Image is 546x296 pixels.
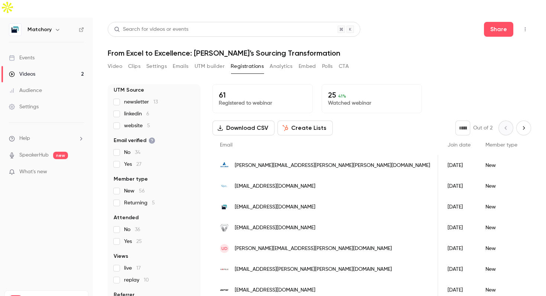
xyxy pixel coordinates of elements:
span: [EMAIL_ADDRESS][DOMAIN_NAME] [235,224,315,232]
button: Clips [128,60,140,72]
div: New [478,176,525,197]
li: help-dropdown-opener [9,135,84,142]
p: Registered to webinar [219,99,306,107]
span: Views [114,253,128,260]
span: [PERSON_NAME][EMAIL_ADDRESS][PERSON_NAME][DOMAIN_NAME] [235,245,392,253]
button: Embed [299,60,316,72]
span: [PERSON_NAME][EMAIL_ADDRESS][PERSON_NAME][PERSON_NAME][DOMAIN_NAME] [235,162,430,170]
span: No [124,149,140,156]
div: New [478,238,525,259]
h6: Matchory [27,26,52,33]
div: [DATE] [440,217,478,238]
iframe: Noticeable Trigger [75,169,84,175]
span: [EMAIL_ADDRESS][DOMAIN_NAME] [235,203,315,211]
span: 6 [146,111,149,116]
button: Polls [322,60,333,72]
span: 36 [135,227,140,232]
span: Returning [124,199,155,207]
p: Out of 2 [473,124,493,132]
span: 5 [152,200,155,205]
span: new [53,152,68,159]
p: Watched webinar [328,99,416,107]
span: 56 [139,188,145,194]
button: Share [484,22,513,37]
span: Yes [124,238,142,245]
span: [EMAIL_ADDRESS][DOMAIN_NAME] [235,286,315,294]
span: 34 [135,150,140,155]
a: SpeakerHub [19,151,49,159]
span: [EMAIL_ADDRESS][DOMAIN_NAME] [235,182,315,190]
img: granitenet.com [220,182,229,191]
div: New [478,259,525,280]
span: UTM Source [114,86,144,94]
img: provisur.com [220,223,229,232]
button: Video [108,60,122,72]
div: New [478,155,525,176]
div: [DATE] [440,155,478,176]
div: Videos [9,70,35,78]
span: linkedin [124,110,149,118]
button: Analytics [270,60,293,72]
button: UTM builder [195,60,225,72]
span: Email [220,142,233,148]
div: [DATE] [440,259,478,280]
div: Search for videos or events [114,26,188,33]
p: 61 [219,91,306,99]
div: [DATE] [440,176,478,197]
div: Events [9,54,35,62]
span: No [124,226,140,233]
img: bfe.tv [220,286,229,295]
img: dietz-group.de [220,161,229,170]
img: haefele.de [220,265,229,274]
div: Settings [9,103,39,111]
span: Member type [114,175,148,183]
span: 27 [136,162,142,167]
span: What's new [19,168,47,176]
div: [DATE] [440,238,478,259]
h1: From Excel to Excellence: [PERSON_NAME]’s Sourcing Transformation [108,49,531,57]
span: UD [221,245,228,252]
span: 10 [144,277,149,283]
button: Next page [516,121,531,135]
span: replay [124,276,149,284]
button: Emails [173,60,188,72]
img: Matchory [9,24,21,36]
span: 25 [136,239,142,244]
span: 17 [136,266,141,271]
span: 41 % [338,93,346,99]
button: CTA [339,60,349,72]
div: [DATE] [440,197,478,217]
span: live [124,264,141,272]
button: Download CSV [212,121,274,135]
span: 13 [153,99,158,105]
button: Registrations [231,60,264,72]
span: [EMAIL_ADDRESS][PERSON_NAME][PERSON_NAME][DOMAIN_NAME] [235,266,392,273]
button: Settings [146,60,167,72]
span: New [124,187,145,195]
div: New [478,217,525,238]
div: Audience [9,87,42,94]
div: New [478,197,525,217]
img: matchory.com [220,203,229,211]
button: Top Bar Actions [519,23,531,35]
span: Email verified [114,137,155,144]
button: Create Lists [277,121,333,135]
span: Member type [485,142,517,148]
span: Join date [448,142,471,148]
span: 5 [147,123,150,128]
span: Attended [114,214,139,221]
p: 25 [328,91,416,99]
span: Yes [124,161,142,168]
span: Help [19,135,30,142]
span: website [124,122,150,129]
span: newsletter [124,98,158,106]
